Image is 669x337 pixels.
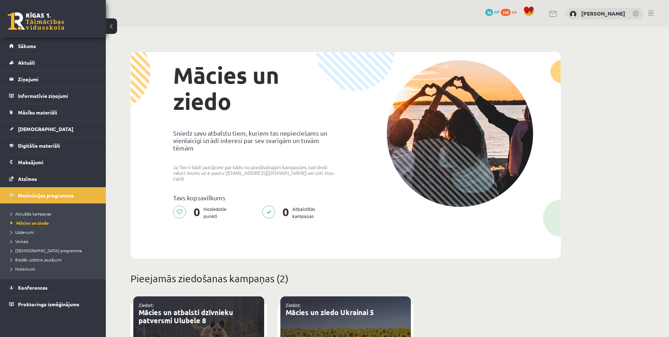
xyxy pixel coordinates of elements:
[11,238,99,244] a: Veikals
[139,308,233,325] a: Mācies un atbalsti dzīvnieku patversmi Ulubele 8
[11,211,99,217] a: Aktuālās kampaņas
[581,10,625,17] a: [PERSON_NAME]
[8,12,64,30] a: Rīgas 1. Tālmācības vidusskola
[9,104,97,120] a: Mācību materiāli
[173,164,340,181] p: Ja Tev ir kādi jautājumi par kādu no piedāvātajām kampaņām, tad droši raksti mums uz e-pastu: [EM...
[173,129,340,152] p: Sniedz savu atbalstu tiem, kuriem tas nepieciešams un vienlaicīgi izrādi interesi par sev svarīgā...
[11,211,51,217] span: Aktuālās kampaņas
[11,220,99,226] a: Mācies un ziedo
[18,301,79,307] span: Proktoringa izmēģinājums
[18,126,73,132] span: [DEMOGRAPHIC_DATA]
[9,121,97,137] a: [DEMOGRAPHIC_DATA]
[11,220,49,226] span: Mācies un ziedo
[9,71,97,87] a: Ziņojumi
[173,62,340,114] h1: Mācies un ziedo
[18,176,37,182] span: Atzīmes
[11,247,99,254] a: [DEMOGRAPHIC_DATA] programma
[173,194,340,201] p: Tavs kopsavilkums
[173,206,231,220] p: Noziedotie punkti
[11,256,99,263] a: Biežāk uzdotie jautājumi
[18,284,48,291] span: Konferences
[512,9,516,14] span: xp
[262,206,320,220] p: Atbalstītās kampaņas
[279,206,292,220] span: 0
[11,229,34,235] span: Uzdevumi
[18,59,35,66] span: Aktuāli
[11,229,99,235] a: Uzdevumi
[387,60,533,207] img: donation-campaign-image-5f3e0036a0d26d96e48155ce7b942732c76651737588babb5c96924e9bd6788c.png
[9,54,97,71] a: Aktuāli
[9,154,97,170] a: Maksājumi
[18,192,74,199] span: Motivācijas programma
[494,9,500,14] span: mP
[485,9,493,16] span: 36
[570,11,577,18] img: Ričards Jēgers
[9,296,97,312] a: Proktoringa izmēģinājums
[9,187,97,203] a: Motivācijas programma
[139,302,153,308] a: Ziedot:
[18,71,97,87] legend: Ziņojumi
[11,266,99,272] a: Noteikumi
[18,43,36,49] span: Sākums
[485,9,500,14] a: 36 mP
[11,266,35,272] span: Noteikumi
[190,206,203,220] span: 0
[18,142,60,149] span: Digitālie materiāli
[18,109,57,116] span: Mācību materiāli
[11,238,28,244] span: Veikals
[501,9,511,16] span: 149
[501,9,520,14] a: 149 xp
[286,302,300,308] a: Ziedot:
[9,88,97,104] a: Informatīvie ziņojumi
[11,257,62,262] span: Biežāk uzdotie jautājumi
[9,137,97,154] a: Digitālie materiāli
[286,308,374,317] a: Mācies un ziedo Ukrainai 5
[18,154,97,170] legend: Maksājumi
[9,279,97,296] a: Konferences
[9,38,97,54] a: Sākums
[130,271,561,286] p: Pieejamās ziedošanas kampaņas (2)
[9,171,97,187] a: Atzīmes
[11,248,82,253] span: [DEMOGRAPHIC_DATA] programma
[18,88,97,104] legend: Informatīvie ziņojumi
